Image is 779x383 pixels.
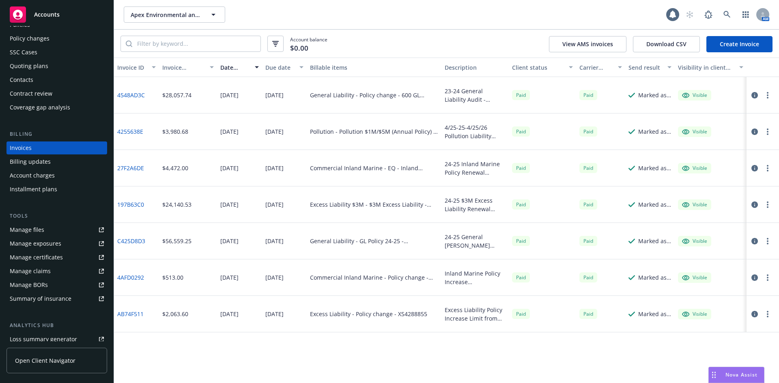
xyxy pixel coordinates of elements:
[509,58,576,77] button: Client status
[579,236,597,246] div: Paid
[117,200,144,209] a: 197B63C0
[220,310,239,318] div: [DATE]
[310,63,438,72] div: Billable items
[700,6,717,23] a: Report a Bug
[6,130,107,138] div: Billing
[162,127,188,136] div: $3,980.68
[10,46,37,59] div: SSC Cases
[162,237,192,245] div: $56,559.25
[6,169,107,182] a: Account charges
[6,321,107,330] div: Analytics hub
[114,58,159,77] button: Invoice ID
[625,58,675,77] button: Send result
[445,87,506,104] div: 23-24 General Liability Audit - Colony Policy #600GL0215359-00
[162,273,183,282] div: $513.00
[579,309,597,319] div: Paid
[10,87,52,100] div: Contract review
[310,200,438,209] div: Excess Liability $3M - $3M Excess Liability - XS4288855A
[220,237,239,245] div: [DATE]
[512,309,530,319] div: Paid
[132,36,260,51] input: Filter by keyword...
[682,6,698,23] a: Start snowing
[265,273,284,282] div: [DATE]
[265,237,284,245] div: [DATE]
[126,41,132,47] svg: Search
[10,155,51,168] div: Billing updates
[445,63,506,72] div: Description
[6,87,107,100] a: Contract review
[310,91,438,99] div: General Liability - Policy change - 600 GL 0215359-00
[6,212,107,220] div: Tools
[682,165,707,172] div: Visible
[10,73,33,86] div: Contacts
[6,237,107,250] a: Manage exposures
[310,127,438,136] div: Pollution - Pollution $1M/$5M (Annual Policy) - SF25ECPZ0LB8PIC
[310,164,438,172] div: Commercial Inland Marine - EQ - Inland Marine 24-25 - IM0100C24A
[512,126,530,137] div: Paid
[579,272,597,282] div: Paid
[738,6,754,23] a: Switch app
[117,273,144,282] a: 4AFD0292
[265,91,284,99] div: [DATE]
[6,278,107,291] a: Manage BORs
[6,155,107,168] a: Billing updates
[10,60,48,73] div: Quoting plans
[512,163,530,173] span: Paid
[512,63,564,72] div: Client status
[725,371,757,378] span: Nova Assist
[6,101,107,114] a: Coverage gap analysis
[6,3,107,26] a: Accounts
[579,199,597,210] div: Paid
[10,169,55,182] div: Account charges
[265,310,284,318] div: [DATE]
[512,272,530,282] div: Paid
[682,310,707,318] div: Visible
[159,58,217,77] button: Invoice amount
[682,92,707,99] div: Visible
[6,251,107,264] a: Manage certificates
[117,237,145,245] a: C425D8D3
[638,164,671,172] div: Marked as sent
[675,58,747,77] button: Visibility in client dash
[290,43,308,53] span: $0.00
[10,32,49,45] div: Policy changes
[441,58,509,77] button: Description
[162,310,188,318] div: $2,063.60
[512,90,530,100] div: Paid
[10,333,77,346] div: Loss summary generator
[162,91,192,99] div: $28,057.74
[10,141,32,154] div: Invoices
[10,183,57,196] div: Installment plans
[10,278,48,291] div: Manage BORs
[6,141,107,154] a: Invoices
[628,63,663,72] div: Send result
[678,63,734,72] div: Visibility in client dash
[310,237,438,245] div: General Liability - GL Policy 24-25 - 600GL0215359-01
[512,199,530,210] div: Paid
[576,58,626,77] button: Carrier status
[579,163,597,173] span: Paid
[579,90,597,100] span: Paid
[719,6,735,23] a: Search
[124,6,225,23] button: Apex Environmental and Engineering, Inc.
[265,164,284,172] div: [DATE]
[638,237,671,245] div: Marked as sent
[220,200,239,209] div: [DATE]
[445,269,506,286] div: Inland Marine Policy Increase Rented/Leased Equipment Limit $200,000 to $500,000
[117,127,143,136] a: 4255638E
[265,200,284,209] div: [DATE]
[445,123,506,140] div: 4/25-25-4/25/26 Pollution Liability Policy $1Mil/$2Mil
[445,196,506,213] div: 24-25 $3M Excess Liability Renewal (Financed with IPFS)
[682,201,707,208] div: Visible
[310,273,438,282] div: Commercial Inland Marine - Policy change - IM0100C24
[217,58,262,77] button: Date issued
[262,58,307,77] button: Due date
[117,310,144,318] a: AB74F511
[162,63,205,72] div: Invoice amount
